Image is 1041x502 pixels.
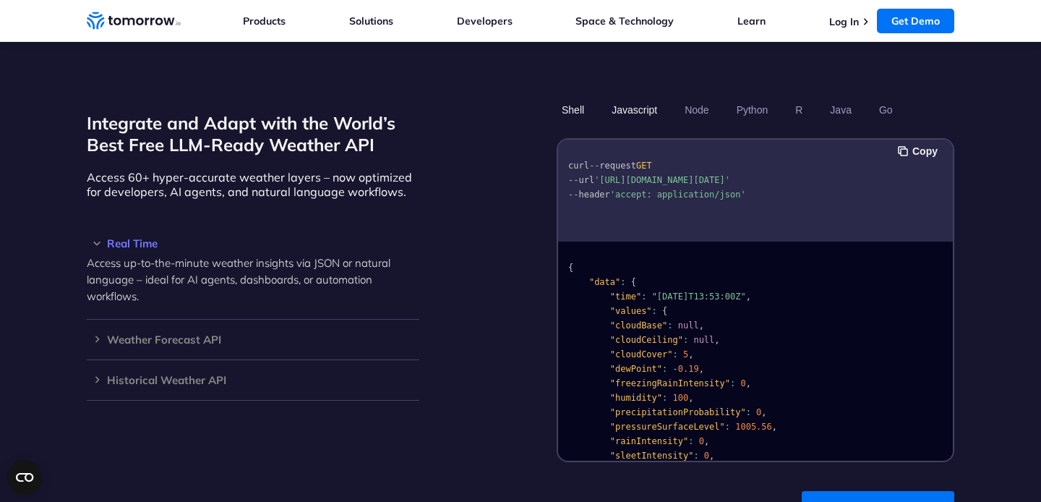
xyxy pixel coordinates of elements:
span: request [599,161,636,171]
span: : [620,277,625,287]
span: { [631,277,636,287]
span: "rainIntensity" [610,436,688,446]
span: : [652,306,657,316]
span: -- [589,161,599,171]
a: Space & Technology [575,14,674,27]
span: : [730,378,735,388]
span: , [688,349,693,360]
button: Node [680,98,714,122]
span: '[URL][DOMAIN_NAME][DATE]' [594,175,730,185]
span: : [673,349,678,360]
span: "precipitationProbability" [610,407,746,417]
span: "dewPoint" [610,364,662,374]
h3: Historical Weather API [87,375,419,386]
span: -- [568,175,578,185]
span: 0 [704,451,709,461]
span: 'accept: application/json' [610,190,746,200]
span: "[DATE]T13:53:00Z" [652,292,746,302]
span: , [761,407,766,417]
a: Learn [737,14,766,27]
span: - [673,364,678,374]
a: Products [243,14,286,27]
span: : [662,364,667,374]
span: "humidity" [610,393,662,403]
a: Log In [829,15,859,28]
span: : [693,451,698,461]
span: 1005.56 [735,422,772,432]
a: Developers [457,14,513,27]
span: 0.19 [678,364,699,374]
button: Go [874,98,898,122]
span: 0 [699,436,704,446]
span: "data" [589,277,620,287]
h3: Weather Forecast API [87,334,419,345]
span: { [568,263,573,273]
span: "cloudCeiling" [610,335,683,345]
a: Get Demo [877,9,954,33]
span: "cloudCover" [610,349,673,360]
button: Python [732,98,774,122]
button: Java [825,98,857,122]
span: , [714,335,719,345]
span: { [662,306,667,316]
a: Home link [87,10,181,32]
h3: Real Time [87,238,419,249]
span: , [746,292,751,302]
button: Open CMP widget [7,460,42,495]
span: url [578,175,594,185]
span: 0 [756,407,761,417]
span: : [746,407,751,417]
span: : [725,422,730,432]
span: curl [568,161,589,171]
span: , [704,436,709,446]
span: , [746,378,751,388]
button: Copy [898,143,942,159]
button: Javascript [607,98,662,122]
a: Solutions [349,14,393,27]
span: "freezingRainIntensity" [610,378,730,388]
span: header [578,190,609,200]
span: "time" [610,292,641,302]
span: , [699,320,704,331]
span: : [662,393,667,403]
span: 0 [740,378,745,388]
span: , [699,364,704,374]
span: GET [636,161,652,171]
span: null [693,335,714,345]
span: "cloudBase" [610,320,667,331]
span: -- [568,190,578,200]
span: 5 [683,349,688,360]
p: Access 60+ hyper-accurate weather layers – now optimized for developers, AI agents, and natural l... [87,170,419,199]
span: , [709,451,714,461]
span: "pressureSurfaceLevel" [610,422,725,432]
span: "sleetIntensity" [610,451,694,461]
button: Shell [557,98,589,122]
span: null [678,320,699,331]
span: : [641,292,646,302]
span: 100 [673,393,689,403]
span: , [772,422,777,432]
span: : [688,436,693,446]
span: , [688,393,693,403]
span: : [667,320,672,331]
h2: Integrate and Adapt with the World’s Best Free LLM-Ready Weather API [87,112,419,156]
p: Access up-to-the-minute weather insights via JSON or natural language – ideal for AI agents, dash... [87,255,419,305]
button: R [790,98,807,122]
span: "values" [610,306,652,316]
span: : [683,335,688,345]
